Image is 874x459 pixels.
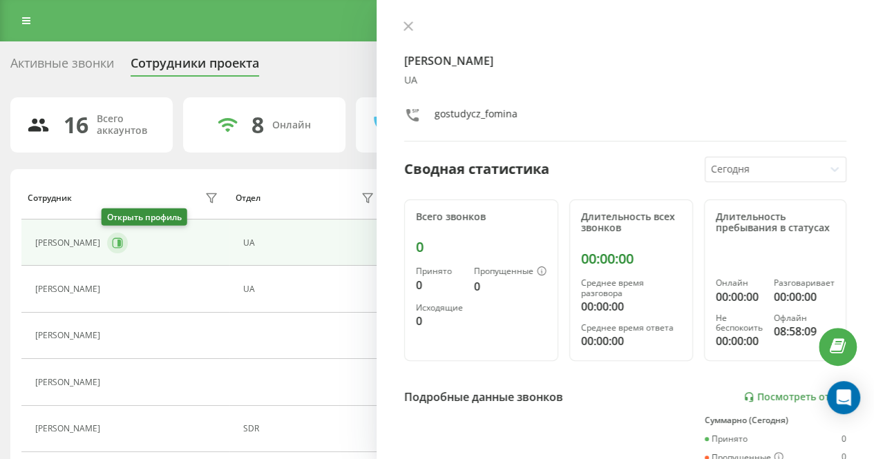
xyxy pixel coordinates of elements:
[705,416,846,425] div: Суммарно (Сегодня)
[97,113,156,137] div: Всего аккаунтов
[416,277,463,293] div: 0
[236,193,260,203] div: Отдел
[774,278,835,288] div: Разговаривает
[35,238,104,248] div: [PERSON_NAME]
[705,434,748,444] div: Принято
[581,298,681,315] div: 00:00:00
[474,278,547,295] div: 0
[404,52,846,69] h4: [PERSON_NAME]
[35,378,104,387] div: [PERSON_NAME]
[416,239,547,255] div: 0
[716,333,763,349] div: 00:00:00
[774,313,835,323] div: Офлайн
[716,313,763,333] div: Не беспокоить
[774,289,835,305] div: 00:00:00
[416,313,463,329] div: 0
[581,333,681,349] div: 00:00:00
[435,107,517,127] div: gostudycz_fomina
[842,434,846,444] div: 0
[581,211,681,235] div: Длительность всех звонков
[404,75,846,86] div: UA
[243,284,378,294] div: UA
[774,323,835,340] div: 08:58:09
[416,303,463,313] div: Исходящие
[416,266,463,276] div: Принято
[243,424,378,433] div: SDR
[28,193,72,203] div: Сотрудник
[131,56,259,77] div: Сотрудники проекта
[272,119,311,131] div: Онлайн
[35,284,104,294] div: [PERSON_NAME]
[416,211,547,223] div: Всего звонков
[716,289,763,305] div: 00:00:00
[10,56,114,77] div: Активные звонки
[581,323,681,333] div: Среднее время ответа
[35,424,104,433] div: [PERSON_NAME]
[404,389,563,405] div: Подробные данные звонков
[716,211,835,235] div: Длительность пребывания в статусах
[581,251,681,267] div: 00:00:00
[404,159,549,179] div: Сводная статистика
[243,238,378,248] div: UA
[743,391,846,403] a: Посмотреть отчет
[251,112,264,138] div: 8
[35,331,104,340] div: [PERSON_NAME]
[102,208,187,226] div: Открыть профиль
[827,381,860,414] div: Open Intercom Messenger
[581,278,681,298] div: Среднее время разговора
[64,112,88,138] div: 16
[716,278,763,288] div: Онлайн
[474,266,547,277] div: Пропущенные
